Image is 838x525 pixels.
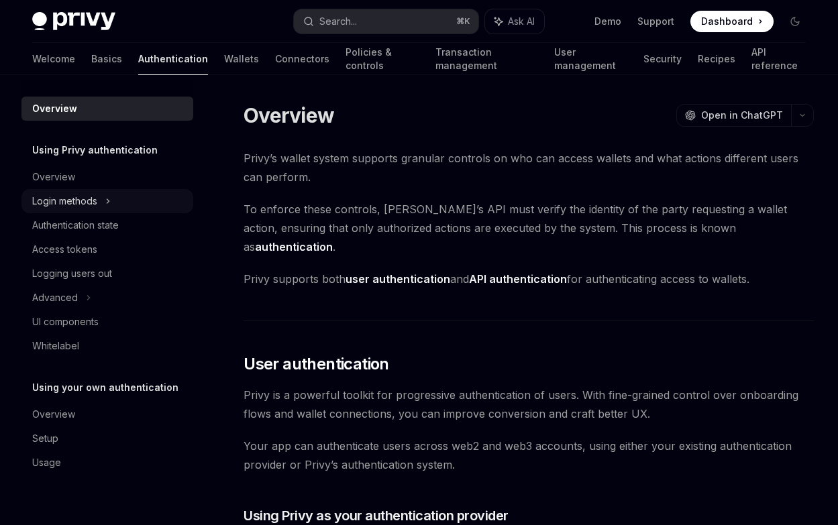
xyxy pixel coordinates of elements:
span: User authentication [244,353,389,375]
span: Open in ChatGPT [701,109,783,122]
a: Setup [21,426,193,451]
a: Connectors [275,43,329,75]
a: UI components [21,310,193,334]
h5: Using Privy authentication [32,142,158,158]
span: To enforce these controls, [PERSON_NAME]’s API must verify the identity of the party requesting a... [244,200,814,256]
a: Whitelabel [21,334,193,358]
span: Privy supports both and for authenticating access to wallets. [244,270,814,288]
div: Overview [32,169,75,185]
button: Ask AI [485,9,544,34]
div: Authentication state [32,217,119,233]
a: Overview [21,165,193,189]
div: Overview [32,406,75,422]
button: Open in ChatGPT [676,104,791,127]
a: Access tokens [21,237,193,261]
a: Overview [21,402,193,426]
button: Search...⌘K [294,9,479,34]
strong: authentication [255,240,333,253]
a: User management [554,43,627,75]
div: Advanced [32,290,78,306]
div: Login methods [32,193,97,209]
a: Recipes [698,43,735,75]
span: Dashboard [701,15,753,28]
a: Logging users out [21,261,193,286]
div: Whitelabel [32,338,79,354]
span: Using Privy as your authentication provider [244,506,509,525]
div: UI components [32,314,99,330]
span: Privy’s wallet system supports granular controls on who can access wallets and what actions diffe... [244,149,814,186]
a: Welcome [32,43,75,75]
span: ⌘ K [456,16,470,27]
div: Usage [32,455,61,471]
div: Access tokens [32,241,97,257]
span: Your app can authenticate users across web2 and web3 accounts, using either your existing authent... [244,436,814,474]
a: Transaction management [435,43,538,75]
div: Search... [319,13,357,30]
a: Overview [21,97,193,121]
strong: user authentication [346,272,450,286]
div: Setup [32,430,58,447]
div: Overview [32,101,77,117]
a: Authentication [138,43,208,75]
h1: Overview [244,103,334,127]
span: Ask AI [508,15,535,28]
button: Toggle dark mode [784,11,806,32]
a: Demo [594,15,621,28]
h5: Using your own authentication [32,380,178,396]
a: Authentication state [21,213,193,237]
a: Wallets [224,43,259,75]
a: Dashboard [690,11,774,32]
a: Basics [91,43,122,75]
a: Security [643,43,682,75]
a: Support [637,15,674,28]
a: Usage [21,451,193,475]
span: Privy is a powerful toolkit for progressive authentication of users. With fine-grained control ov... [244,386,814,423]
a: Policies & controls [346,43,419,75]
strong: API authentication [469,272,567,286]
img: dark logo [32,12,115,31]
a: API reference [751,43,806,75]
div: Logging users out [32,266,112,282]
